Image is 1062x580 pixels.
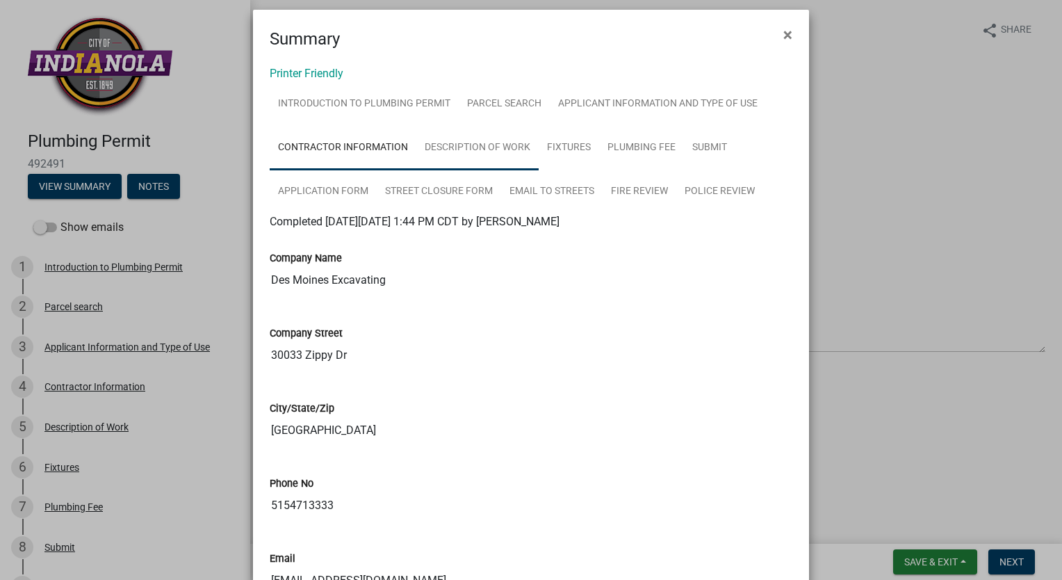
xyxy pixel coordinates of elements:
a: Description of Work [416,126,539,170]
a: Submit [684,126,735,170]
a: Application Form [270,170,377,214]
label: Company Street [270,329,343,339]
a: Fixtures [539,126,599,170]
span: Completed [DATE][DATE] 1:44 PM CDT by [PERSON_NAME] [270,215,559,228]
label: Company Name [270,254,342,264]
a: Contractor Information [270,126,416,170]
h4: Summary [270,26,340,51]
span: × [783,25,792,45]
a: Fire Review [603,170,676,214]
label: City/State/Zip [270,404,334,414]
label: Email [270,554,295,564]
label: Phone No [270,479,313,489]
a: Parcel search [459,82,550,127]
a: Applicant Information and Type of Use [550,82,766,127]
a: Plumbing Fee [599,126,684,170]
a: Email to Streets [501,170,603,214]
a: Printer Friendly [270,67,343,80]
button: Close [772,15,803,54]
a: Introduction to Plumbing Permit [270,82,459,127]
a: Police Review [676,170,763,214]
a: Street Closure Form [377,170,501,214]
